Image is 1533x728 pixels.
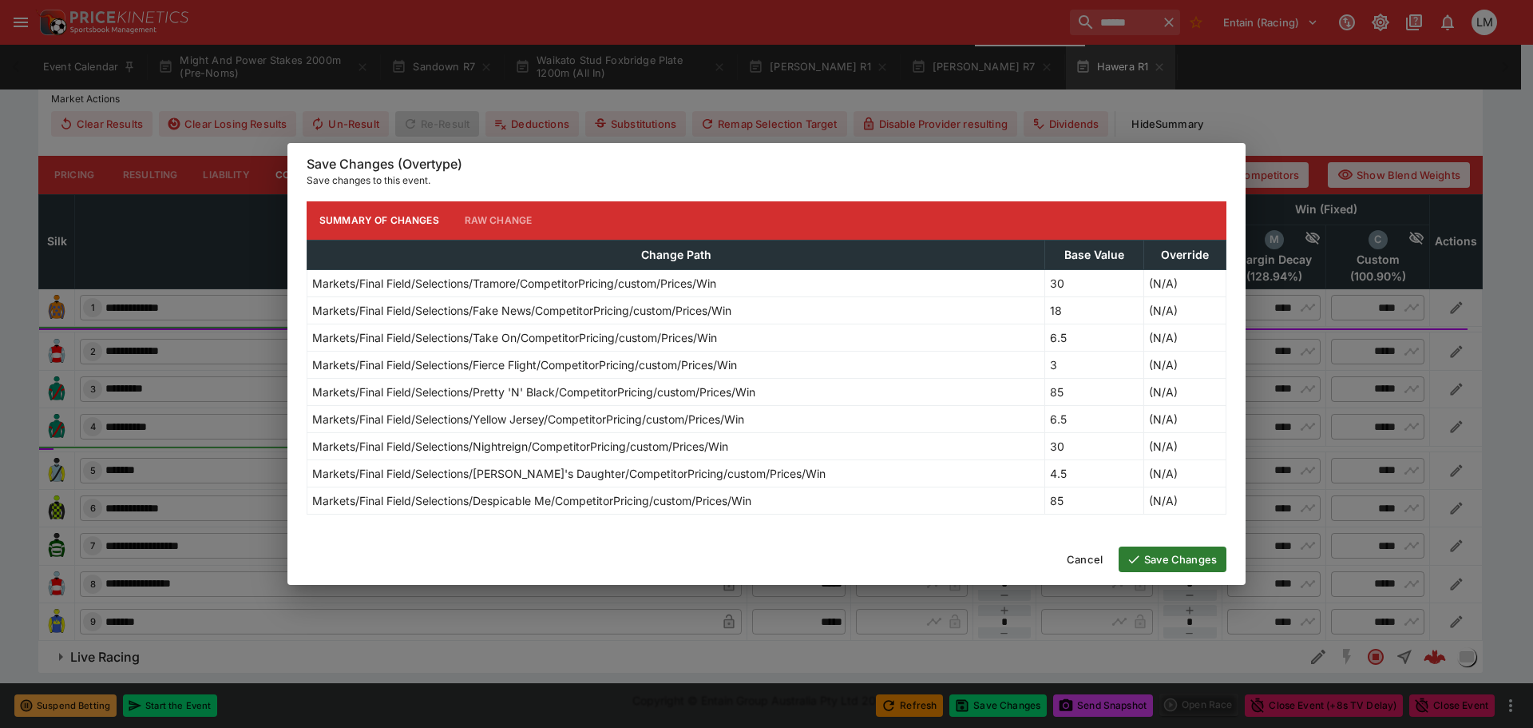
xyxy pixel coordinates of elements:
th: Base Value [1045,240,1144,269]
p: Markets/Final Field/Selections/Fake News/CompetitorPricing/custom/Prices/Win [312,302,731,319]
td: (N/A) [1144,459,1226,487]
td: (N/A) [1144,405,1226,432]
td: 30 [1045,432,1144,459]
p: Markets/Final Field/Selections/Pretty 'N' Black/CompetitorPricing/custom/Prices/Win [312,384,755,400]
button: Cancel [1057,547,1112,572]
td: 85 [1045,378,1144,405]
p: Markets/Final Field/Selections/[PERSON_NAME]'s Daughter/CompetitorPricing/custom/Prices/Win [312,465,826,482]
td: (N/A) [1144,432,1226,459]
td: (N/A) [1144,296,1226,324]
p: Markets/Final Field/Selections/Take On/CompetitorPricing/custom/Prices/Win [312,329,717,346]
td: 6.5 [1045,324,1144,351]
td: 30 [1045,269,1144,296]
td: (N/A) [1144,487,1226,514]
td: (N/A) [1144,351,1226,378]
button: Summary of Changes [307,201,452,240]
th: Change Path [307,240,1045,269]
td: 18 [1045,296,1144,324]
p: Markets/Final Field/Selections/Nightreign/CompetitorPricing/custom/Prices/Win [312,438,728,455]
td: 6.5 [1045,405,1144,432]
button: Save Changes [1119,547,1226,572]
p: Markets/Final Field/Selections/Yellow Jersey/CompetitorPricing/custom/Prices/Win [312,411,744,428]
td: 4.5 [1045,459,1144,487]
p: Markets/Final Field/Selections/Tramore/CompetitorPricing/custom/Prices/Win [312,275,716,292]
h6: Save Changes (Overtype) [307,156,1226,173]
th: Override [1144,240,1226,269]
button: Raw Change [452,201,545,240]
td: 85 [1045,487,1144,514]
td: (N/A) [1144,269,1226,296]
p: Markets/Final Field/Selections/Despicable Me/CompetitorPricing/custom/Prices/Win [312,492,751,509]
p: Save changes to this event. [307,173,1226,189]
td: (N/A) [1144,324,1226,351]
td: (N/A) [1144,378,1226,405]
p: Markets/Final Field/Selections/Fierce Flight/CompetitorPricing/custom/Prices/Win [312,356,737,373]
td: 3 [1045,351,1144,378]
